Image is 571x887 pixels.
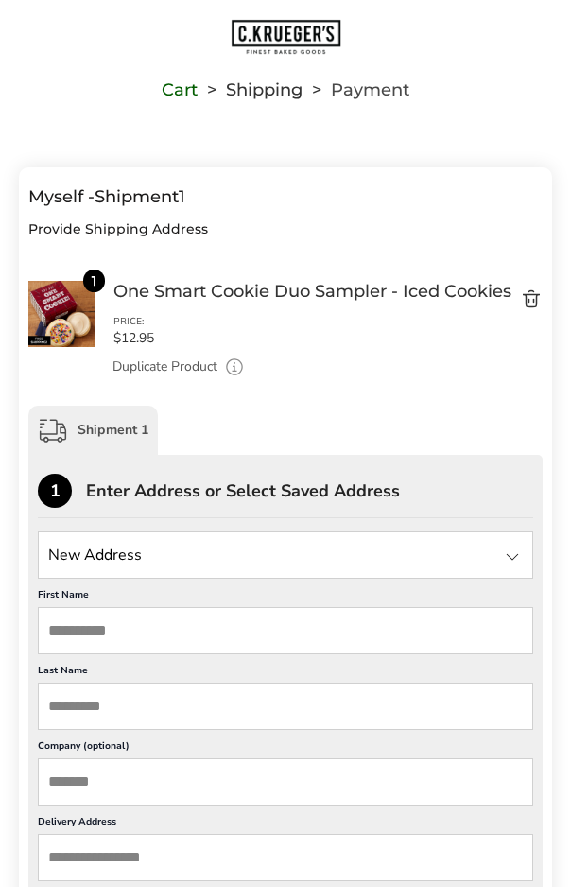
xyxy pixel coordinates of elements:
[28,406,158,455] div: Shipment 1
[179,186,185,207] span: 1
[38,739,533,758] label: Company (optional)
[38,758,533,806] input: Company
[198,83,303,96] li: Shipping
[38,815,533,834] label: Delivery Address
[331,83,409,96] span: Payment
[38,588,533,607] label: First Name
[113,281,511,302] a: One Smart Cookie Duo Sampler - Iced Cookies
[38,664,533,683] label: Last Name
[28,222,543,235] div: Provide Shipping Address
[38,683,533,730] input: Last Name
[28,281,95,347] img: One Smart Cookie Duo Sampler - Iced Cookies
[162,83,198,96] a: Cart
[38,474,72,508] div: 1
[28,280,95,298] a: One Smart Cookie Duo Sampler - Iced Cookies
[520,288,543,311] button: Delete product
[28,186,95,207] span: Myself -
[112,357,217,377] a: Duplicate Product
[83,270,105,292] div: 1
[38,607,533,654] input: First Name
[38,834,533,881] input: Delivery Address
[113,329,154,347] span: $12.95
[231,19,341,55] img: C.KRUEGER'S
[86,482,533,499] div: Enter Address or Select Saved Address
[38,531,533,579] input: State
[19,19,552,55] a: Go to home page
[28,186,543,207] div: Shipment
